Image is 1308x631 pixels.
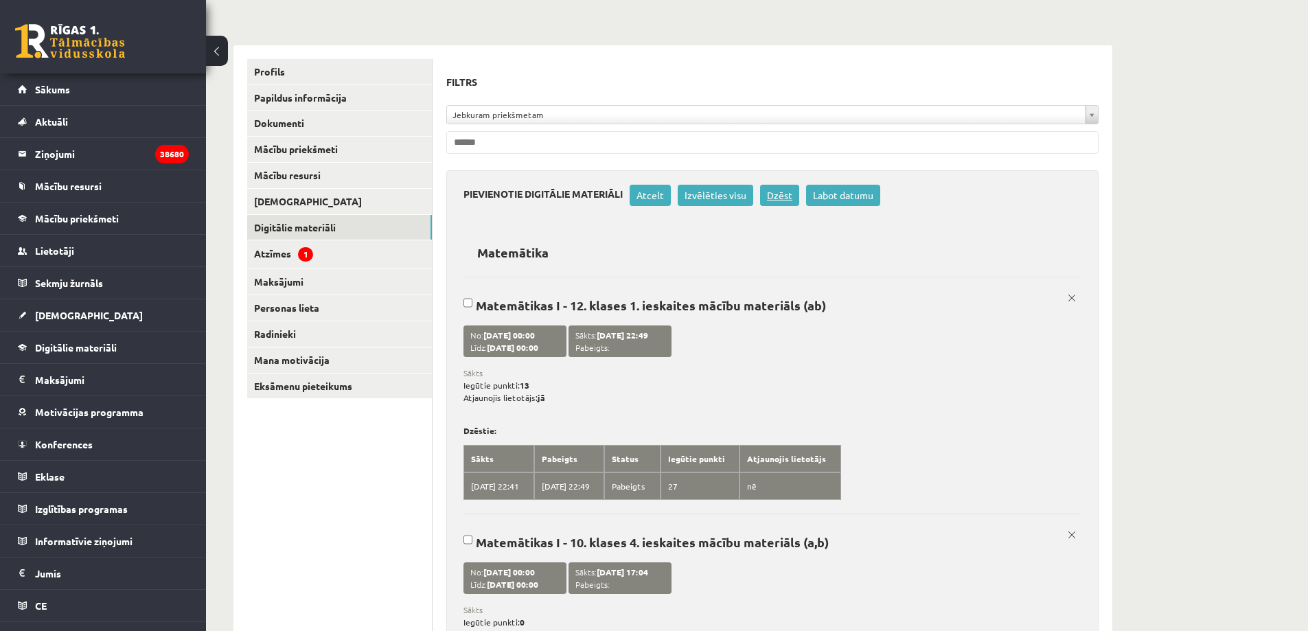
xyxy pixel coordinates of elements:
a: Radinieki [247,321,432,347]
a: Lietotāji [18,235,189,266]
input: Matemātikas I - 12. klases 1. ieskaites mācību materiāls (ab) No:[DATE] 00:00 Līdz:[DATE] 00:00 S... [463,298,472,308]
h3: Filtrs [446,73,1082,91]
strong: 0 [520,617,525,628]
strong: [DATE] 22:49 [597,330,648,341]
a: Izglītības programas [18,493,189,525]
a: Atcelt [630,185,671,206]
a: Konferences [18,428,189,460]
strong: [DATE] 00:00 [483,566,535,577]
p: Dzēstie: [463,424,1071,437]
a: Aktuāli [18,106,189,137]
span: Iegūtie punkti: [463,617,525,628]
a: Sākums [18,73,189,105]
span: Digitālie materiāli [35,341,117,354]
span: Sākums [35,83,70,95]
h2: Matemātika [463,236,562,268]
strong: [DATE] 00:00 [483,330,535,341]
span: Iegūtie punkti: [463,380,529,391]
span: Jebkuram priekšmetam [452,106,1080,124]
span: [DEMOGRAPHIC_DATA] [35,309,143,321]
span: Informatīvie ziņojumi [35,535,133,547]
div: [DATE] 22:41 [463,472,534,500]
p: Matemātikas I - 12. klases 1. ieskaites mācību materiāls (ab) [463,298,1071,312]
a: x [1062,525,1081,544]
a: Izvēlēties visu [678,185,753,206]
a: Rīgas 1. Tālmācības vidusskola [15,24,125,58]
a: Digitālie materiāli [247,215,432,240]
span: Sekmju žurnāls [35,277,103,289]
strong: [DATE] 00:00 [487,579,538,590]
span: Mācību priekšmeti [35,212,119,225]
strong: jā [538,392,545,403]
a: Profils [247,59,432,84]
legend: Maksājumi [35,364,189,395]
div: Iegūtie punkti [661,445,740,472]
span: Konferences [35,438,93,450]
span: Mācību resursi [35,180,102,192]
span: Motivācijas programma [35,406,144,418]
a: Dzēst [760,185,799,206]
input: Matemātikas I - 10. klases 4. ieskaites mācību materiāls (a,b) No:[DATE] 00:00 Līdz:[DATE] 00:00 ... [463,535,472,544]
span: No: Līdz: [463,325,566,357]
h3: Pievienotie digitālie materiāli [463,185,630,200]
p: Matemātikas I - 10. klases 4. ieskaites mācību materiāls (a,b) [463,535,1071,549]
span: Izglītības programas [35,503,128,515]
strong: [DATE] 17:04 [597,566,648,577]
div: 27 [661,472,740,500]
span: Sākts [463,367,1071,379]
strong: [DATE] 00:00 [487,342,538,353]
span: Jumis [35,567,61,580]
a: Atzīmes1 [247,240,432,268]
span: Eklase [35,470,65,483]
div: Sākts [463,445,534,472]
a: [DEMOGRAPHIC_DATA] [247,189,432,214]
a: [DEMOGRAPHIC_DATA] [18,299,189,331]
a: Jebkuram priekšmetam [447,106,1098,124]
span: Aktuāli [35,115,68,128]
a: Mācību priekšmeti [18,203,189,234]
a: Mācību priekšmeti [247,137,432,162]
span: Sākts: Pabeigts: [569,562,672,594]
a: x [1062,288,1081,308]
div: nē [739,472,841,500]
div: Pabeigts [604,472,661,500]
a: Eksāmenu pieteikums [247,374,432,399]
a: Motivācijas programma [18,396,189,428]
a: Dokumenti [247,111,432,136]
div: Atjaunojis lietotājs [739,445,841,472]
span: CE [35,599,47,612]
a: CE [18,590,189,621]
a: Jumis [18,558,189,589]
a: Sekmju žurnāls [18,267,189,299]
span: translation missing: lv.models.interactive_test_attempts.states.status [612,453,639,464]
strong: 13 [520,380,529,391]
span: Atjaunojis lietotājs: [463,392,545,403]
div: Pabeigts [534,445,605,472]
a: Personas lieta [247,295,432,321]
i: 38680 [155,145,189,163]
div: [DATE] 22:49 [534,472,605,500]
a: Mācību resursi [247,163,432,188]
span: 1 [298,247,313,262]
span: Sākts [463,604,1071,616]
a: Mācību resursi [18,170,189,202]
a: Digitālie materiāli [18,332,189,363]
a: Eklase [18,461,189,492]
a: Labot datumu [806,185,880,206]
a: Papildus informācija [247,85,432,111]
a: Mana motivācija [247,347,432,373]
a: Maksājumi [18,364,189,395]
span: Sākts: Pabeigts: [569,325,672,357]
a: Informatīvie ziņojumi [18,525,189,557]
a: Maksājumi [247,269,432,295]
span: No: Līdz: [463,562,566,594]
legend: Ziņojumi [35,138,189,170]
span: Lietotāji [35,244,74,257]
a: Ziņojumi38680 [18,138,189,170]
